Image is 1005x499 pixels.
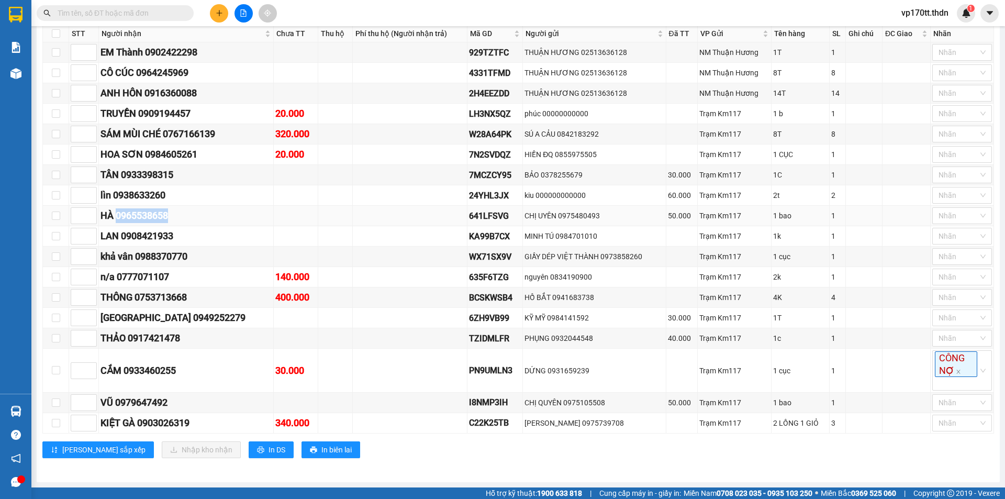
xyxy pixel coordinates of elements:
[698,165,772,185] td: Trạm Km117
[831,292,844,303] div: 4
[11,430,21,440] span: question-circle
[100,311,272,325] div: [GEOGRAPHIC_DATA] 0949252279
[100,188,272,203] div: lìn 0938633260
[821,487,896,499] span: Miền Bắc
[893,6,957,19] span: vp170tt.thdn
[524,67,664,79] div: THUẬN HƯƠNG 02513636128
[698,267,772,287] td: Trạm Km117
[773,128,828,140] div: 8T
[773,149,828,160] div: 1 CỤC
[249,441,294,458] button: printerIn DS
[321,444,352,456] span: In biên lai
[467,145,523,165] td: 7N2SVDQZ
[980,4,999,23] button: caret-down
[831,149,844,160] div: 1
[469,209,521,223] div: 641LFSVG
[100,65,272,80] div: CÔ CÚC 0964245969
[773,67,828,79] div: 8T
[469,291,521,304] div: BCSKWSB4
[699,47,769,58] div: NM Thuận Hương
[467,287,523,308] td: BCSKWSB4
[469,332,521,345] div: TZIDMLFR
[831,190,844,201] div: 2
[668,210,696,221] div: 50.000
[956,369,961,374] span: close
[469,148,521,161] div: 7N2SVDQZ
[301,441,360,458] button: printerIn biên lai
[699,397,769,408] div: Trạm Km117
[831,332,844,344] div: 1
[51,446,58,454] span: sort-ascending
[467,185,523,206] td: 24YHL3JX
[831,230,844,242] div: 1
[698,124,772,145] td: Trạm Km117
[524,149,664,160] div: HIỀN ĐQ 0855975505
[467,267,523,287] td: 635F6TZG
[275,270,316,284] div: 140.000
[526,28,655,39] span: Người gửi
[524,251,664,262] div: GIẦY DÉP VIỆT THÀNH 0973858260
[467,63,523,83] td: 4331TFMD
[470,28,512,39] span: Mã GD
[962,8,971,18] img: icon-new-feature
[467,124,523,145] td: W28A64PK
[698,206,772,226] td: Trạm Km117
[904,487,906,499] span: |
[240,9,247,17] span: file-add
[773,365,828,376] div: 1 cục
[486,487,582,499] span: Hỗ trợ kỹ thuật:
[699,210,769,221] div: Trạm Km117
[467,308,523,328] td: 6ZH9VB99
[467,83,523,104] td: 2H4EEZDD
[469,250,521,263] div: WX71SX9V
[773,292,828,303] div: 4K
[831,169,844,181] div: 1
[773,312,828,324] div: 1T
[100,45,272,60] div: EM Thành 0902422298
[269,444,285,456] span: In DS
[524,417,664,429] div: [PERSON_NAME] 0975739708
[831,210,844,221] div: 1
[469,230,521,243] div: KA99B7CX
[275,416,316,430] div: 340.000
[590,487,591,499] span: |
[699,292,769,303] div: Trạm Km117
[773,108,828,119] div: 1 b
[668,397,696,408] div: 50.000
[275,127,316,141] div: 320.000
[830,25,846,42] th: SL
[717,489,812,497] strong: 0708 023 035 - 0935 103 250
[100,147,272,162] div: HOA SƠN 0984605261
[699,271,769,283] div: Trạm Km117
[524,397,664,408] div: CHỊ QUYÊN 0975105508
[698,63,772,83] td: NM Thuận Hương
[700,28,761,39] span: VP Gửi
[10,42,21,53] img: solution-icon
[100,127,272,141] div: SÁM MÙI CHÉ 0767166139
[9,7,23,23] img: logo-vxr
[831,365,844,376] div: 1
[42,441,154,458] button: sort-ascending[PERSON_NAME] sắp xếp
[831,47,844,58] div: 1
[815,491,818,495] span: ⚪️
[524,210,664,221] div: CHỊ UYÊN 0975480493
[985,8,995,18] span: caret-down
[698,104,772,124] td: Trạm Km117
[58,7,181,19] input: Tìm tên, số ĐT hoặc mã đơn
[599,487,681,499] span: Cung cấp máy in - giấy in:
[318,25,353,42] th: Thu hộ
[524,87,664,99] div: THUẬN HƯƠNG 02513636128
[698,83,772,104] td: NM Thuận Hương
[831,312,844,324] div: 1
[668,332,696,344] div: 40.000
[831,67,844,79] div: 8
[699,149,769,160] div: Trạm Km117
[275,363,316,378] div: 30.000
[469,107,521,120] div: LH3NX5QZ
[699,332,769,344] div: Trạm Km117
[831,397,844,408] div: 1
[668,190,696,201] div: 60.000
[699,251,769,262] div: Trạm Km117
[100,363,272,378] div: CẮM 0933460255
[698,145,772,165] td: Trạm Km117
